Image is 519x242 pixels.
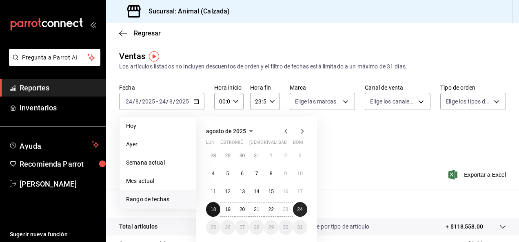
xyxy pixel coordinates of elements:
abbr: 28 de julio de 2025 [211,153,216,158]
label: Canal de venta [365,85,430,90]
button: 22 de agosto de 2025 [264,202,278,217]
abbr: 17 de agosto de 2025 [297,189,303,194]
input: -- [159,98,166,105]
abbr: 18 de agosto de 2025 [211,207,216,212]
button: 20 de agosto de 2025 [235,202,249,217]
button: 21 de agosto de 2025 [249,202,264,217]
abbr: 30 de julio de 2025 [240,153,245,158]
button: 29 de agosto de 2025 [264,220,278,235]
abbr: 10 de agosto de 2025 [297,171,303,176]
abbr: martes [220,140,246,148]
span: agosto de 2025 [206,128,246,134]
abbr: 4 de agosto de 2025 [212,171,215,176]
button: 10 de agosto de 2025 [293,166,307,181]
span: Regresar [134,29,161,37]
button: Exportar a Excel [450,170,506,180]
span: Elige los canales de venta [370,97,415,106]
abbr: 25 de agosto de 2025 [211,224,216,230]
span: Semana actual [126,158,189,167]
font: Recomienda Parrot [20,160,84,168]
p: Total artículos [119,222,157,231]
button: 30 de julio de 2025 [235,148,249,163]
abbr: 11 de agosto de 2025 [211,189,216,194]
font: Sugerir nueva función [10,231,68,238]
button: 14 de agosto de 2025 [249,184,264,199]
font: Reportes [20,84,49,92]
button: 5 de agosto de 2025 [220,166,235,181]
span: Elige los tipos de orden [446,97,491,106]
abbr: 29 de julio de 2025 [225,153,230,158]
input: -- [169,98,173,105]
a: Pregunta a Parrot AI [6,59,100,68]
span: Mes actual [126,177,189,185]
abbr: 8 de agosto de 2025 [270,171,273,176]
font: [PERSON_NAME] [20,180,77,188]
font: Inventarios [20,103,57,112]
button: 25 de agosto de 2025 [206,220,220,235]
font: Exportar a Excel [464,172,506,178]
abbr: 29 de agosto de 2025 [268,224,274,230]
button: 31 de agosto de 2025 [293,220,307,235]
span: / [139,98,142,105]
label: Tipo de orden [440,85,506,90]
label: Fecha [119,85,204,90]
label: Hora fin [250,85,279,90]
abbr: 3 de agosto de 2025 [299,153,302,158]
button: 30 de agosto de 2025 [278,220,293,235]
abbr: 21 de agosto de 2025 [254,207,259,212]
span: / [173,98,175,105]
button: 11 de agosto de 2025 [206,184,220,199]
span: - [156,98,158,105]
abbr: 5 de agosto de 2025 [226,171,229,176]
button: 26 de agosto de 2025 [220,220,235,235]
abbr: lunes [206,140,215,148]
button: 27 de agosto de 2025 [235,220,249,235]
button: 18 de agosto de 2025 [206,202,220,217]
abbr: 23 de agosto de 2025 [283,207,288,212]
abbr: 28 de agosto de 2025 [254,224,259,230]
span: Pregunta a Parrot AI [22,53,88,62]
abbr: domingo [293,140,303,148]
button: 28 de agosto de 2025 [249,220,264,235]
button: Regresar [119,29,161,37]
abbr: 31 de julio de 2025 [254,153,259,158]
button: 17 de agosto de 2025 [293,184,307,199]
button: Pregunta a Parrot AI [9,49,100,66]
abbr: 31 de agosto de 2025 [297,224,303,230]
abbr: 20 de agosto de 2025 [240,207,245,212]
button: 12 de agosto de 2025 [220,184,235,199]
button: 29 de julio de 2025 [220,148,235,163]
abbr: 2 de agosto de 2025 [284,153,287,158]
abbr: 7 de agosto de 2025 [255,171,258,176]
abbr: 15 de agosto de 2025 [268,189,274,194]
span: Rango de fechas [126,195,189,204]
abbr: 16 de agosto de 2025 [283,189,288,194]
label: Hora inicio [214,85,244,90]
button: 19 de agosto de 2025 [220,202,235,217]
label: Marca [290,85,355,90]
button: 24 de agosto de 2025 [293,202,307,217]
button: 7 de agosto de 2025 [249,166,264,181]
abbr: 14 de agosto de 2025 [254,189,259,194]
p: + $118,558.00 [446,222,483,231]
span: / [133,98,135,105]
button: open_drawer_menu [90,21,96,28]
input: ---- [142,98,155,105]
input: ---- [175,98,189,105]
abbr: jueves [249,140,297,148]
div: Ventas [119,50,145,62]
abbr: 13 de agosto de 2025 [240,189,245,194]
div: Los artículos listados no incluyen descuentos de orden y el filtro de fechas está limitado a un m... [119,62,506,71]
button: agosto de 2025 [206,126,256,136]
button: 4 de agosto de 2025 [206,166,220,181]
button: 23 de agosto de 2025 [278,202,293,217]
abbr: 26 de agosto de 2025 [225,224,230,230]
span: Hoy [126,122,189,130]
button: 13 de agosto de 2025 [235,184,249,199]
h3: Sucursal: Animal (Calzada) [142,7,230,16]
span: Elige las marcas [295,97,337,106]
input: -- [135,98,139,105]
button: Marcador de información sobre herramientas [149,51,159,62]
button: 9 de agosto de 2025 [278,166,293,181]
abbr: miércoles [235,140,243,148]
